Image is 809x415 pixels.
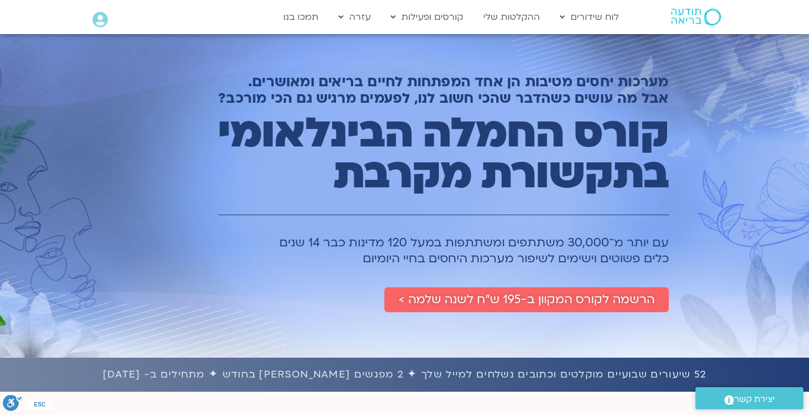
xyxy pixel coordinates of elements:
[333,6,376,28] a: עזרה
[6,366,803,383] h1: 52 שיעורים שבועיים מוקלטים וכתובים נשלחים למייל שלך ✦ 2 מפגשים [PERSON_NAME] בחודש ✦ מתחילים ב- [...
[695,387,803,409] a: יצירת קשר
[477,6,546,28] a: ההקלטות שלי
[167,235,669,267] h1: עם יותר מ־30,000 משתתפים ומשתתפות במעל 120 מדינות כבר 14 שנים כלים פשוטים וישימים לשיפור מערכות ה...
[554,6,624,28] a: לוח שידורים
[278,6,324,28] a: תמכו בנו
[167,74,669,107] h2: מערכות יחסים מטיבות הן אחד המפתחות לחיים בריאים ומאושרים. אבל מה עושים כשהדבר שהכי חשוב לנו, לפעמ...
[671,9,721,26] img: תודעה בריאה
[384,287,669,312] a: הרשמה לקורס המקוון ב-195 ש״ח לשנה שלמה >
[734,392,775,407] span: יצירת קשר
[385,6,469,28] a: קורסים ופעילות
[399,293,655,307] span: הרשמה לקורס המקוון ב-195 ש״ח לשנה שלמה >
[167,113,669,195] h1: קורס החמלה הבינלאומי בתקשורת מקרבת​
